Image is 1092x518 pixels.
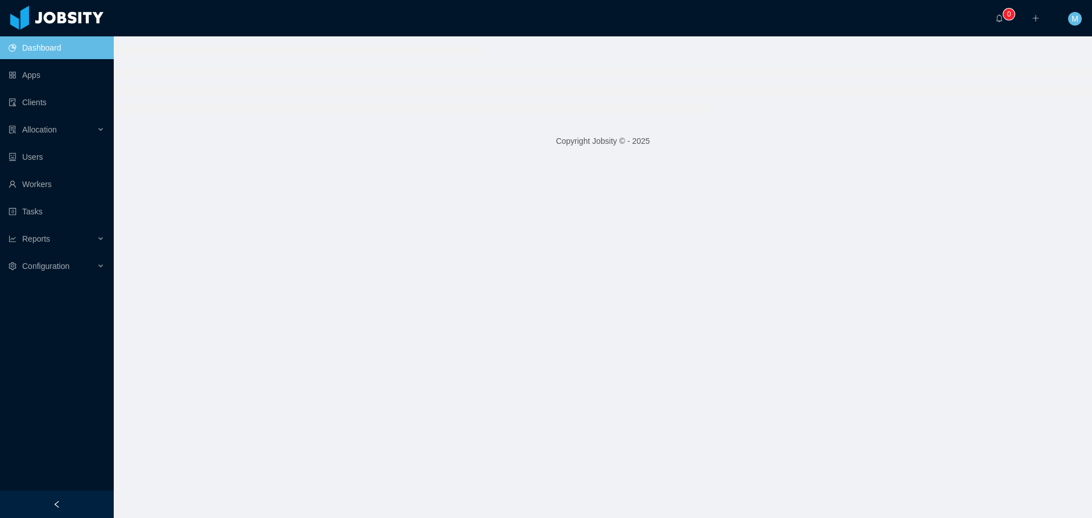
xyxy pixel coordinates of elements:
[114,122,1092,161] footer: Copyright Jobsity © - 2025
[9,146,105,168] a: icon: robotUsers
[22,262,69,271] span: Configuration
[9,126,16,134] i: icon: solution
[1072,12,1078,26] span: M
[9,64,105,86] a: icon: appstoreApps
[1003,9,1015,20] sup: 0
[9,91,105,114] a: icon: auditClients
[9,173,105,196] a: icon: userWorkers
[995,14,1003,22] i: icon: bell
[1032,14,1040,22] i: icon: plus
[22,234,50,243] span: Reports
[9,36,105,59] a: icon: pie-chartDashboard
[9,262,16,270] i: icon: setting
[22,125,57,134] span: Allocation
[9,235,16,243] i: icon: line-chart
[9,200,105,223] a: icon: profileTasks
